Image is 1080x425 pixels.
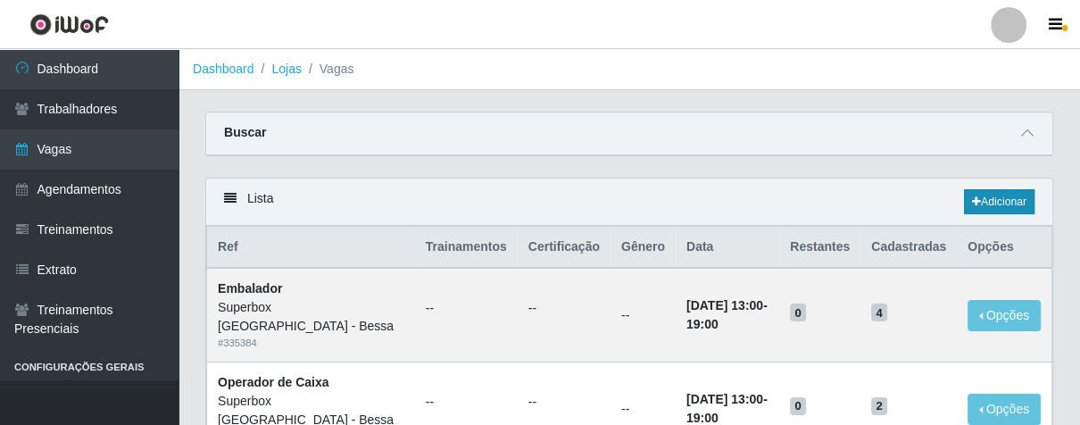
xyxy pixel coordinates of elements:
div: Superbox [GEOGRAPHIC_DATA] - Bessa [218,298,404,336]
strong: Embalador [218,281,282,296]
button: Opções [968,300,1041,331]
ul: -- [528,299,600,318]
button: Opções [968,394,1041,425]
th: Data [676,227,779,269]
strong: Buscar [224,125,266,139]
a: Dashboard [193,62,254,76]
th: Cadastradas [860,227,957,269]
span: 0 [790,397,806,415]
strong: - [686,392,768,425]
th: Trainamentos [415,227,518,269]
strong: - [686,298,768,331]
th: Restantes [779,227,860,269]
th: Opções [957,227,1051,269]
span: 4 [871,304,887,321]
th: Ref [207,227,415,269]
ul: -- [426,393,507,412]
nav: breadcrumb [179,49,1080,90]
a: Adicionar [964,189,1034,214]
time: 19:00 [686,317,719,331]
a: Lojas [271,62,301,76]
time: [DATE] 13:00 [686,298,763,312]
div: # 335384 [218,336,404,351]
strong: Operador de Caixa [218,375,329,389]
time: 19:00 [686,411,719,425]
time: [DATE] 13:00 [686,392,763,406]
span: 0 [790,304,806,321]
div: Lista [206,179,1052,226]
th: Gênero [611,227,676,269]
img: CoreUI Logo [29,13,109,36]
th: Certificação [518,227,611,269]
span: 2 [871,397,887,415]
td: -- [611,268,676,362]
ul: -- [528,393,600,412]
ul: -- [426,299,507,318]
li: Vagas [302,60,354,79]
